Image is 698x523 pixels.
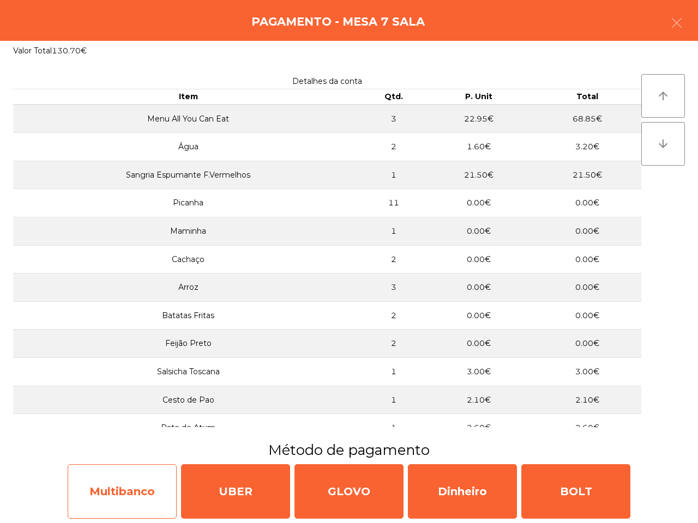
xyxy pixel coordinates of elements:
td: Feijão Preto [13,330,363,358]
td: 0.00€ [533,217,641,246]
th: Total [533,89,641,105]
td: Arroz [13,273,363,302]
div: GLOVO [294,464,404,519]
td: Batatas Fritas [13,301,363,330]
td: 1 [363,357,424,386]
span: 130.70€ [52,46,87,56]
span: Valor Total [13,46,52,56]
td: 2 [363,330,424,358]
td: 2 [363,301,424,330]
td: 3.00€ [424,357,533,386]
td: 0.00€ [533,245,641,273]
div: UBER [181,464,290,519]
td: 3.00€ [533,357,641,386]
button: arrow_downward [641,122,685,166]
td: 1 [363,217,424,246]
td: Picanha [13,189,363,217]
td: 1.60€ [424,133,533,161]
h4: Pagamento - Mesa 7 Sala [251,14,425,30]
td: Cesto de Pao [13,386,363,414]
td: 3.20€ [533,133,641,161]
td: 0.00€ [424,217,533,246]
td: 1 [363,414,424,442]
td: 1 [363,161,424,189]
td: 0.00€ [424,273,533,302]
td: 0.00€ [533,330,641,358]
td: 22.95€ [424,105,533,133]
div: BOLT [521,464,630,519]
td: 2 [363,245,424,273]
td: 0.00€ [424,330,533,358]
h3: Método de pagamento [8,440,690,460]
td: 0.00€ [533,189,641,217]
td: 3 [363,273,424,302]
td: Maminha [13,217,363,246]
td: Menu All You Can Eat [13,105,363,133]
td: 2.10€ [424,386,533,414]
td: 0.00€ [533,301,641,330]
td: Sangria Espumante F.Vermelhos [13,161,363,189]
td: 2.10€ [533,386,641,414]
span: Detalhes da conta [292,76,362,86]
td: Água [13,133,363,161]
td: 0.00€ [533,273,641,302]
td: 0.00€ [424,189,533,217]
i: arrow_upward [657,89,670,102]
td: 21.50€ [533,161,641,189]
td: 2 [363,133,424,161]
td: 2.60€ [424,414,533,442]
td: Salsicha Toscana [13,357,363,386]
div: Multibanco [68,464,177,519]
th: Qtd. [363,89,424,105]
td: 2.60€ [533,414,641,442]
td: 68.85€ [533,105,641,133]
td: 0.00€ [424,301,533,330]
td: 21.50€ [424,161,533,189]
td: 0.00€ [424,245,533,273]
td: 1 [363,386,424,414]
div: Dinheiro [408,464,517,519]
th: Item [13,89,363,105]
i: arrow_downward [657,137,670,150]
td: 11 [363,189,424,217]
td: Cachaço [13,245,363,273]
td: 3 [363,105,424,133]
th: P. Unit [424,89,533,105]
button: arrow_upward [641,74,685,118]
td: Pate de Atum [13,414,363,442]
